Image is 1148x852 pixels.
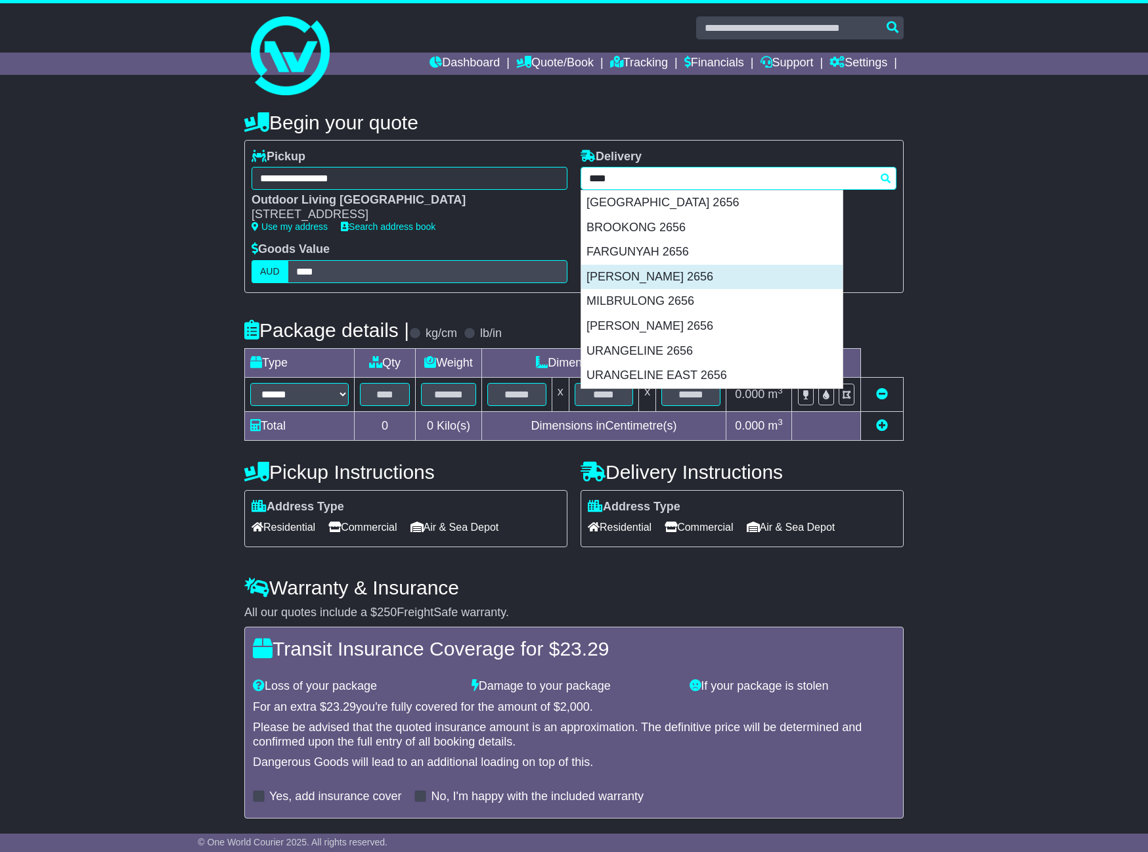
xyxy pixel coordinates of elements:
a: Dashboard [430,53,500,75]
span: Residential [252,517,315,537]
h4: Pickup Instructions [244,461,567,483]
h4: Delivery Instructions [581,461,904,483]
label: Address Type [252,500,344,514]
td: x [552,377,569,411]
span: 2,000 [560,700,590,713]
label: AUD [252,260,288,283]
label: kg/cm [426,326,457,341]
div: [GEOGRAPHIC_DATA] 2656 [581,191,843,215]
a: Add new item [876,419,888,432]
div: All our quotes include a $ FreightSafe warranty. [244,606,904,620]
label: Pickup [252,150,305,164]
div: URANGELINE EAST 2656 [581,363,843,388]
label: lb/in [480,326,502,341]
div: FARGUNYAH 2656 [581,240,843,265]
span: Residential [588,517,651,537]
td: Dimensions (L x W x H) [481,348,726,377]
div: If your package is stolen [683,679,902,694]
div: MILBRULONG 2656 [581,289,843,314]
a: Search address book [341,221,435,232]
sup: 3 [778,417,783,427]
h4: Warranty & Insurance [244,577,904,598]
span: Air & Sea Depot [747,517,835,537]
label: Address Type [588,500,680,514]
td: x [639,377,656,411]
a: Support [761,53,814,75]
span: 0.000 [735,419,764,432]
typeahead: Please provide city [581,167,896,190]
span: 0.000 [735,388,764,401]
a: Remove this item [876,388,888,401]
a: Financials [684,53,744,75]
label: Goods Value [252,242,330,257]
td: 0 [355,411,416,440]
a: Settings [829,53,887,75]
span: m [768,419,783,432]
span: 23.29 [560,638,609,660]
div: [PERSON_NAME] 2656 [581,314,843,339]
td: Kilo(s) [416,411,482,440]
span: 0 [427,419,433,432]
span: m [768,388,783,401]
span: Commercial [665,517,733,537]
div: Damage to your package [465,679,684,694]
td: Total [245,411,355,440]
div: URANGELINE 2656 [581,339,843,364]
h4: Begin your quote [244,112,904,133]
div: [PERSON_NAME] 2656 [581,265,843,290]
a: Quote/Book [516,53,594,75]
span: © One World Courier 2025. All rights reserved. [198,837,387,847]
a: Use my address [252,221,328,232]
div: Outdoor Living [GEOGRAPHIC_DATA] [252,193,554,208]
td: Qty [355,348,416,377]
label: No, I'm happy with the included warranty [431,790,644,804]
label: Yes, add insurance cover [269,790,401,804]
a: Tracking [610,53,668,75]
div: Dangerous Goods will lead to an additional loading on top of this. [253,755,895,770]
span: 23.29 [326,700,356,713]
span: 250 [377,606,397,619]
h4: Package details | [244,319,409,341]
div: BROOKONG 2656 [581,215,843,240]
div: Loss of your package [246,679,465,694]
td: Type [245,348,355,377]
sup: 3 [778,386,783,395]
label: Delivery [581,150,642,164]
span: Air & Sea Depot [410,517,499,537]
span: Commercial [328,517,397,537]
div: Please be advised that the quoted insurance amount is an approximation. The definitive price will... [253,721,895,749]
h4: Transit Insurance Coverage for $ [253,638,895,660]
td: Dimensions in Centimetre(s) [481,411,726,440]
div: [STREET_ADDRESS] [252,208,554,222]
td: Weight [416,348,482,377]
div: For an extra $ you're fully covered for the amount of $ . [253,700,895,715]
